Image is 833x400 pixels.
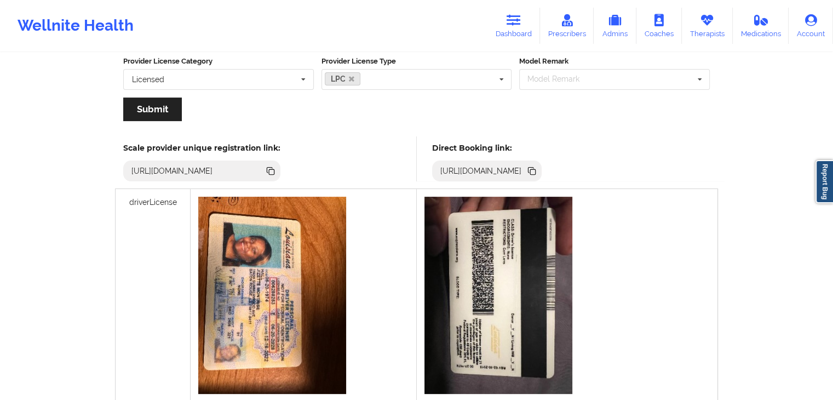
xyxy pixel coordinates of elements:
[198,197,346,394] img: 97271a21-2657-4f9e-9a60-d1731160067bJMH_driver's_license.jpg
[487,8,540,44] a: Dashboard
[733,8,789,44] a: Medications
[519,56,710,67] label: Model Remark
[123,98,182,121] button: Submit
[540,8,594,44] a: Prescribers
[123,56,314,67] label: Provider License Category
[789,8,833,44] a: Account
[436,165,526,176] div: [URL][DOMAIN_NAME]
[682,8,733,44] a: Therapists
[636,8,682,44] a: Coaches
[594,8,636,44] a: Admins
[123,143,280,153] h5: Scale provider unique registration link:
[132,76,164,83] div: Licensed
[432,143,542,153] h5: Direct Booking link:
[424,197,572,394] img: 827979f1-abbc-4384-90b2-16003abbfda2back_of_driver's_license_2024.jpg
[325,72,361,85] a: LPC
[321,56,512,67] label: Provider License Type
[815,160,833,203] a: Report Bug
[525,73,595,85] div: Model Remark
[127,165,217,176] div: [URL][DOMAIN_NAME]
